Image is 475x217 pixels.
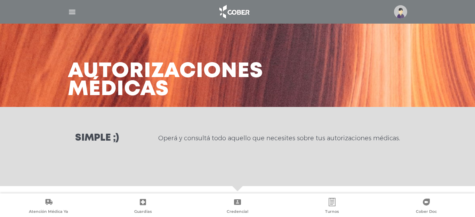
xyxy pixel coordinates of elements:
span: Credencial [227,209,248,215]
a: Credencial [190,198,285,216]
p: Operá y consultá todo aquello que necesites sobre tus autorizaciones médicas. [158,134,400,142]
a: Cober Doc [379,198,474,216]
h3: Simple ;) [75,133,119,143]
h3: Autorizaciones médicas [68,62,263,99]
a: Turnos [285,198,379,216]
span: Atención Médica Ya [29,209,68,215]
span: Cober Doc [416,209,437,215]
img: Cober_menu-lines-white.svg [68,8,77,16]
img: profile-placeholder.svg [394,5,407,18]
img: logo_cober_home-white.png [216,3,252,20]
span: Guardias [134,209,152,215]
a: Atención Médica Ya [1,198,96,216]
span: Turnos [325,209,339,215]
a: Guardias [96,198,191,216]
